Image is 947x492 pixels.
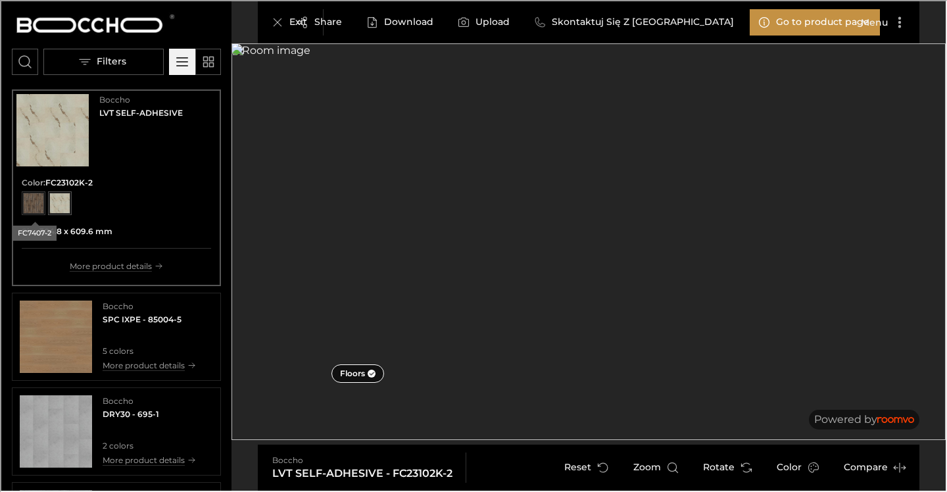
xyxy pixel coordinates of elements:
[271,453,302,465] p: Boccho
[876,416,913,422] img: roomvo_wordmark.svg
[101,312,180,324] h4: SPC IXPE - 85004-5
[101,407,158,419] h4: DRY30 - 695-1
[20,176,210,214] div: Product colors
[313,14,341,28] p: Share
[448,8,519,34] button: Upload a picture of your room
[18,299,91,372] img: SPC IXPE. Link opens in a new window.
[621,453,686,480] button: Zoom room image
[813,411,913,426] p: Powered by
[101,394,132,406] p: Boccho
[11,11,176,37] a: Go to Boccho's website.
[765,453,827,480] button: Open color dialog
[44,176,91,187] h6: FC23102K-2
[20,190,44,214] button: View color format FC7407-2
[524,8,743,34] button: Skontaktuj Się Z [GEOGRAPHIC_DATA]
[18,394,91,466] img: DRY30. Link opens in a new window.
[11,11,176,37] img: Logo representing Boccho.
[356,8,443,34] button: Download
[47,190,70,214] button: View color format FC23102K-2
[38,224,111,236] h6: 304.8 x 609.6 mm
[101,452,195,466] button: More product details
[68,258,162,272] button: More product details
[101,439,195,451] p: 2 colors
[287,8,351,34] button: Share
[101,344,195,356] p: 5 colors
[11,224,55,239] div: FC7407-2
[42,47,162,74] button: Open the filters menu
[15,93,87,165] img: LVT SELF-ADHESIVE. Link opens in a new window.
[849,8,913,34] button: More actions
[552,453,616,480] button: Reset product
[101,453,183,465] p: More product details
[832,453,913,480] button: Enter compare mode
[11,386,220,474] div: See DRY30 in the room
[98,93,129,105] p: Boccho
[98,106,182,118] h4: LVT SELF-ADHESIVE
[474,14,508,28] label: Upload
[101,357,195,372] button: More product details
[813,411,913,426] div: The visualizer is powered by Roomvo.
[339,367,364,378] p: Floors
[68,259,151,271] p: More product details
[101,299,132,311] p: Boccho
[262,8,316,34] button: Exit
[230,42,944,439] img: Room image
[775,14,868,28] p: Go to product page
[101,358,183,370] p: More product details
[168,47,194,74] button: Switch to detail view
[20,224,210,236] div: Product sizes
[11,291,220,380] div: See SPC IXPE in the room
[20,176,44,187] h6: Color :
[168,47,220,74] div: Product List Mode Selector
[383,14,432,28] p: Download
[550,14,733,28] p: Skontaktuj Się Z [GEOGRAPHIC_DATA]
[330,363,383,381] button: Floors
[95,54,125,67] p: Filters
[691,453,760,480] button: Rotate Surface
[748,8,879,34] button: Go to product page
[271,465,455,480] h6: LVT SELF-ADHESIVE - FC23102K-2
[11,47,37,74] button: Open search box
[267,453,459,480] button: Show details for LVT SELF-ADHESIVE
[193,47,220,74] button: Switch to simple view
